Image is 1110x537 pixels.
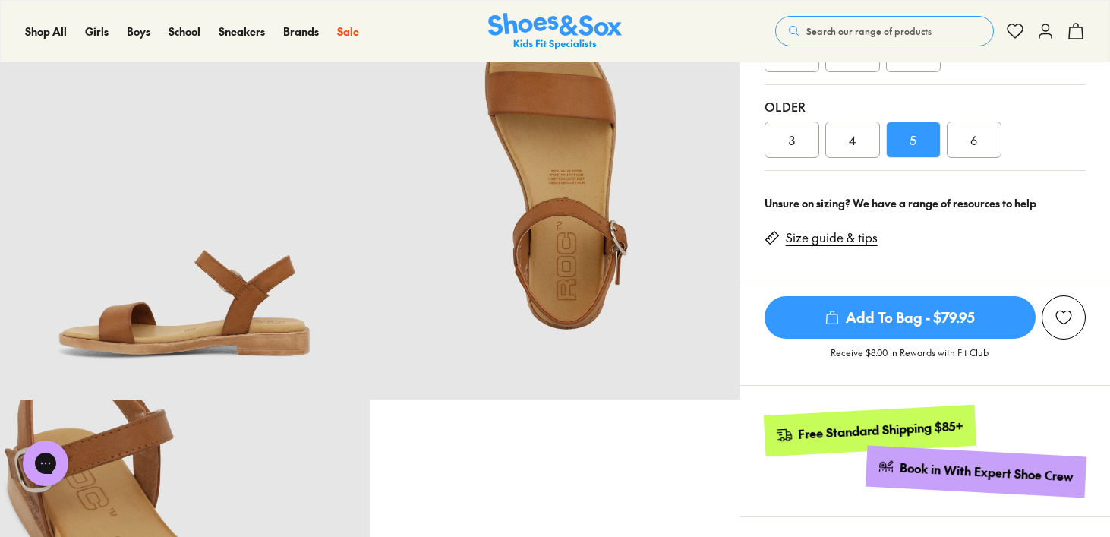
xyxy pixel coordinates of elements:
button: Add To Bag - $79.95 [765,295,1036,340]
span: 4 [849,131,856,149]
button: Add to Wishlist [1042,295,1086,340]
img: 7-112103_1 [370,29,739,399]
a: Boys [127,24,150,39]
button: Search our range of products [775,16,994,46]
a: Brands [283,24,319,39]
div: Unsure on sizing? We have a range of resources to help [765,195,1086,211]
span: 5 [910,131,916,149]
div: Older [765,97,1086,115]
a: Sneakers [219,24,265,39]
a: Shop All [25,24,67,39]
iframe: Gorgias live chat messenger [15,435,76,491]
a: School [169,24,200,39]
span: Add To Bag - $79.95 [765,296,1036,339]
span: Search our range of products [806,24,932,38]
span: 6 [970,131,977,149]
span: 3 [789,131,795,149]
img: SNS_Logo_Responsive.svg [488,13,622,50]
a: Size guide & tips [786,229,878,246]
a: Free Standard Shipping $85+ [763,405,976,456]
div: Book in With Expert Shoe Crew [900,460,1074,485]
a: Shoes & Sox [488,13,622,50]
a: Sale [337,24,359,39]
a: Book in With Expert Shoe Crew [866,445,1086,498]
a: Girls [85,24,109,39]
div: Free Standard Shipping $85+ [797,417,963,442]
p: Receive $8.00 in Rewards with Fit Club [831,346,989,373]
